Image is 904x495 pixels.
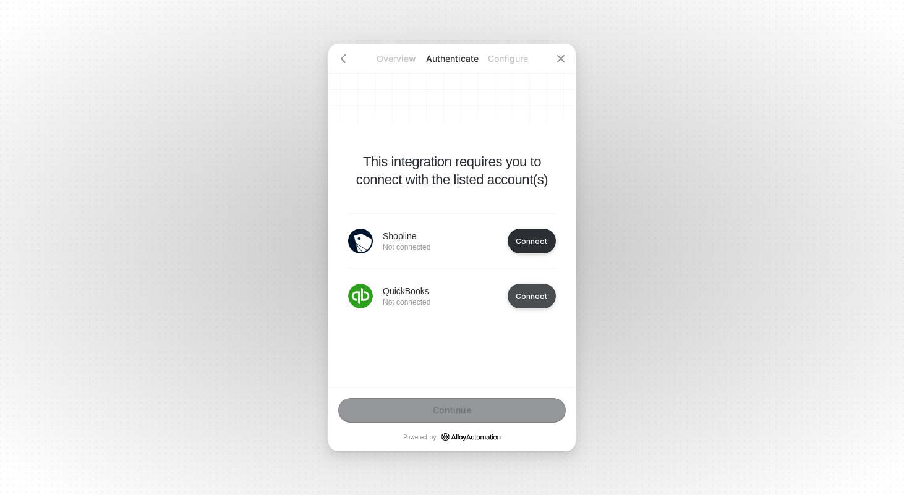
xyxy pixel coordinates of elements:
[516,292,548,301] div: Connect
[508,284,556,308] button: Connect
[383,297,430,307] p: Not connected
[403,433,501,441] p: Powered by
[338,54,348,64] span: icon-arrow-left
[516,237,548,246] div: Connect
[338,398,566,423] button: Continue
[556,54,566,64] span: icon-close
[508,229,556,253] button: Connect
[383,230,430,242] p: Shopline
[383,242,430,252] p: Not connected
[348,284,373,308] img: icon
[424,53,480,65] p: Authenticate
[480,53,535,65] p: Configure
[348,229,373,253] img: icon
[348,153,556,188] p: This integration requires you to connect with the listed account(s)
[369,53,424,65] p: Overview
[441,433,501,441] a: icon-success
[383,285,430,297] p: QuickBooks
